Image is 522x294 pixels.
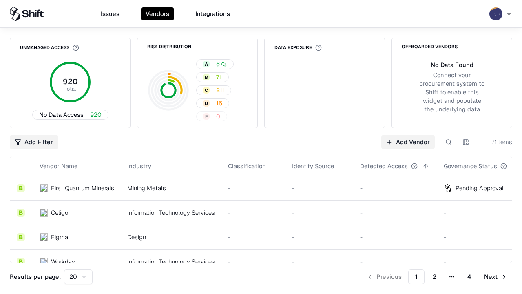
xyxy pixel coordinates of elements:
div: - [360,233,431,241]
a: Add Vendor [381,135,435,149]
button: Next [479,269,512,284]
div: First Quantum Minerals [51,184,114,192]
img: First Quantum Minerals [40,184,48,192]
span: 673 [216,60,227,68]
div: Unmanaged Access [20,45,79,51]
span: 920 [90,110,102,119]
button: C211 [196,85,231,95]
img: Celigo [40,209,48,217]
div: A [203,61,210,67]
div: Identity Source [292,162,334,170]
div: B [17,209,25,217]
div: Mining Metals [127,184,215,192]
div: Vendor Name [40,162,77,170]
div: - [444,257,520,266]
img: Figma [40,233,48,241]
div: - [228,208,279,217]
img: Workday [40,258,48,266]
div: Detected Access [360,162,408,170]
div: Pending Approval [456,184,504,192]
div: - [228,184,279,192]
div: B [203,74,210,80]
div: Offboarded Vendors [402,45,458,49]
button: B71 [196,72,229,82]
button: 1 [408,269,425,284]
button: Vendors [141,7,174,20]
button: Issues [96,7,124,20]
span: No Data Access [39,110,84,119]
div: Information Technology Services [127,257,215,266]
div: - [444,233,520,241]
div: - [292,257,347,266]
div: Figma [51,233,68,241]
div: - [292,184,347,192]
div: Risk Distribution [147,45,191,49]
button: 4 [461,269,478,284]
div: - [444,208,520,217]
div: Design [127,233,215,241]
div: - [292,208,347,217]
span: 211 [216,86,224,94]
div: Connect your procurement system to Shift to enable this widget and populate the underlying data [418,71,486,114]
div: Information Technology Services [127,208,215,217]
div: B [17,258,25,266]
div: - [292,233,347,241]
div: Celigo [51,208,68,217]
button: Add Filter [10,135,58,149]
div: 71 items [480,138,512,146]
div: - [360,184,431,192]
div: No Data Found [431,60,473,69]
button: D16 [196,98,229,108]
div: Classification [228,162,266,170]
span: 71 [216,73,222,81]
button: Integrations [190,7,235,20]
div: Workday [51,257,75,266]
div: Data Exposure [274,45,322,51]
tspan: 920 [63,77,77,86]
div: B [17,184,25,192]
div: B [17,233,25,241]
tspan: Total [64,85,76,92]
div: - [228,233,279,241]
div: - [360,257,431,266]
div: C [203,87,210,94]
div: Governance Status [444,162,497,170]
span: 16 [216,99,222,107]
div: - [228,257,279,266]
div: Industry [127,162,151,170]
div: D [203,100,210,107]
div: - [360,208,431,217]
button: 2 [426,269,443,284]
button: A673 [196,59,234,69]
button: No Data Access920 [32,110,108,120]
nav: pagination [362,269,512,284]
p: Results per page: [10,272,61,281]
